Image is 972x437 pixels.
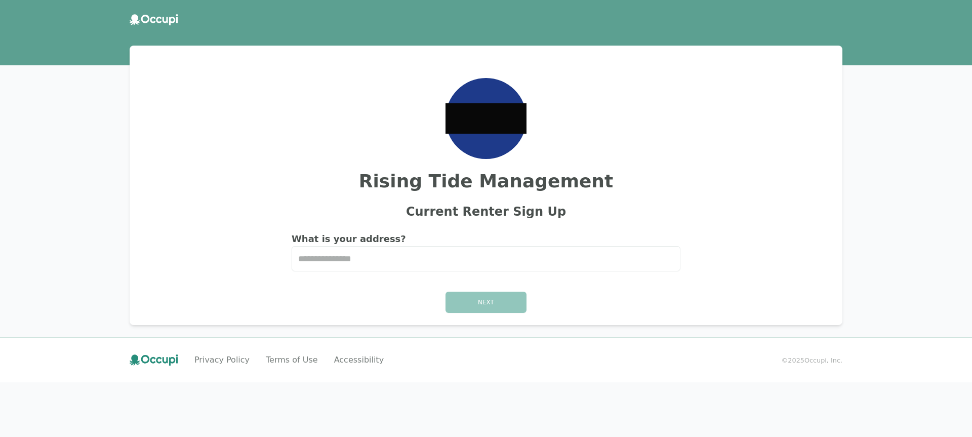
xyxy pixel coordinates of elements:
small: © 2025 Occupi, Inc. [782,355,842,365]
input: Start typing... [292,247,680,271]
h2: Current Renter Sign Up [142,204,830,220]
a: Privacy Policy [194,354,250,366]
a: Terms of Use [266,354,318,366]
a: Accessibility [334,354,384,366]
h2: Rising Tide Management [142,171,830,191]
h2: What is your address? [292,232,680,246]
